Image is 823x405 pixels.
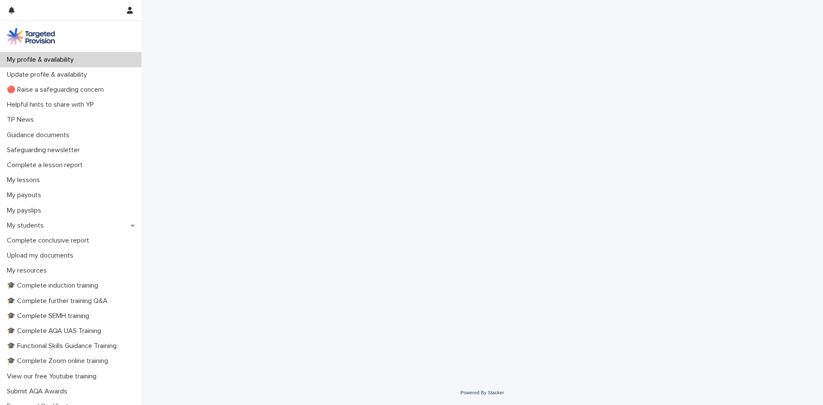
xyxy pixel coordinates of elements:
[3,86,111,94] p: 🔴 Raise a safeguarding concern
[3,176,47,184] p: My lessons
[7,28,55,45] img: M5nRWzHhSzIhMunXDL62
[3,161,90,169] p: Complete a lesson report
[3,101,101,109] p: Helpful hints to share with YP
[3,297,114,305] p: 🎓 Complete further training Q&A
[3,312,96,320] p: 🎓 Complete SEMH training
[3,146,87,154] p: Safeguarding newsletter
[3,116,41,124] p: TP News
[3,222,51,230] p: My students
[3,252,80,260] p: Upload my documents
[3,357,115,365] p: 🎓 Complete Zoom online training
[3,207,48,215] p: My payslips
[3,237,96,245] p: Complete conclusive report
[3,282,105,290] p: 🎓 Complete induction training
[3,267,54,275] p: My resources
[3,56,81,64] p: My profile & availability
[3,191,48,199] p: My payouts
[3,372,103,381] p: View our free Youtube training
[3,327,108,335] p: 🎓 Complete AQA UAS Training
[3,342,123,350] p: 🎓 Functional Skills Guidance Training
[3,387,74,396] p: Submit AQA Awards
[3,131,76,139] p: Guidance documents
[3,71,94,79] p: Update profile & availability
[460,390,504,395] a: Powered By Stacker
